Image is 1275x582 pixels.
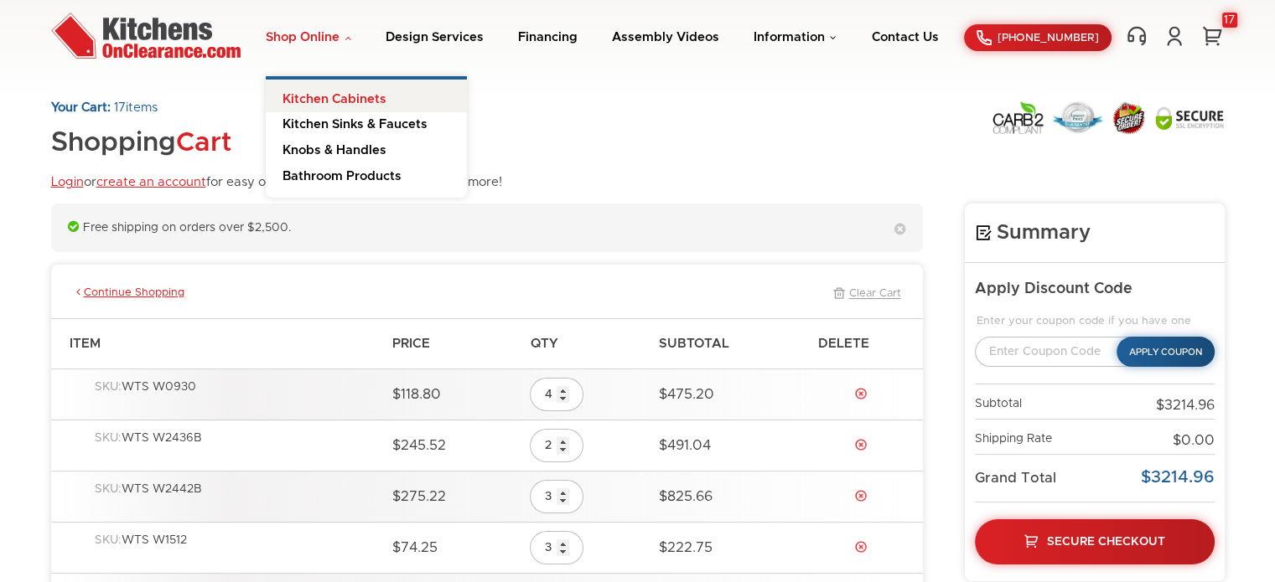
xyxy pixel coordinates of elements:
[975,337,1142,367] input: Enter Coupon Code
[266,164,467,198] a: Bathroom Products
[51,100,502,116] p: items
[992,100,1044,135] img: Carb2 Compliant
[998,33,1099,44] span: [PHONE_NUMBER]
[1154,106,1225,131] img: Secure SSL Encyption
[1173,434,1215,447] span: $0.00
[266,112,467,138] a: Kitchen Sinks & Faucets
[386,31,484,44] a: Design Services
[114,101,126,114] span: 17
[871,31,938,44] a: Contact Us
[266,138,467,164] a: Knobs & Handles
[854,540,868,554] a: Delete
[266,80,467,113] a: Kitchen Cabinets
[95,432,122,444] span: SKU:
[1200,25,1225,47] a: 17
[829,286,901,301] a: Clear Cart
[51,13,241,59] img: Kitchens On Clearance
[975,220,1215,245] h4: Summary
[975,420,1101,455] td: Shipping Rate
[51,101,111,114] strong: Your Cart:
[975,519,1215,564] a: Secure Checkout
[392,490,446,503] span: $275.22
[51,129,502,158] h1: Shopping
[1222,13,1237,28] div: 17
[659,439,711,452] span: $491.04
[1141,469,1215,486] span: $3214.96
[51,175,502,191] p: or for easy ordering, order tacking, and much more!
[73,286,184,301] a: Continue Shopping
[1156,399,1215,412] span: $3214.96
[95,380,376,409] div: WTS W0930
[975,455,1101,502] td: Grand Total
[95,483,122,495] span: SKU:
[392,388,441,401] span: $118.80
[809,318,922,368] th: Delete
[95,381,122,393] span: SKU:
[659,388,714,401] span: $475.20
[384,318,521,368] th: Price
[854,489,868,502] a: Delete
[51,203,923,253] div: Free shipping on orders over $2,500.
[1052,101,1103,134] img: Lowest Price Guarantee
[659,541,713,554] span: $222.75
[95,533,376,563] div: WTS W1512
[964,24,1112,51] a: [PHONE_NUMBER]
[95,482,376,512] div: WTS W2442B
[176,130,231,157] span: Cart
[854,387,868,400] a: Delete
[754,31,837,44] a: Information
[96,176,206,188] a: create an account
[975,280,1215,299] h5: Apply Discount Code
[650,318,810,368] th: Subtotal
[975,315,1215,328] legend: Enter your coupon code if you have one
[975,384,1101,420] td: Subtotal
[95,534,122,546] span: SKU:
[392,439,446,452] span: $245.52
[518,31,578,44] a: Financing
[95,431,376,461] div: WTS W2436B
[854,438,868,451] a: Delete
[51,318,385,368] th: Item
[521,318,650,368] th: Qty
[392,541,438,554] span: $74.25
[659,490,713,503] span: $825.66
[612,31,719,44] a: Assembly Videos
[51,176,84,188] a: Login
[1117,337,1215,367] button: Apply Coupon
[1047,536,1165,548] span: Secure Checkout
[1111,101,1147,135] img: Secure Order
[266,31,351,44] a: Shop Online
